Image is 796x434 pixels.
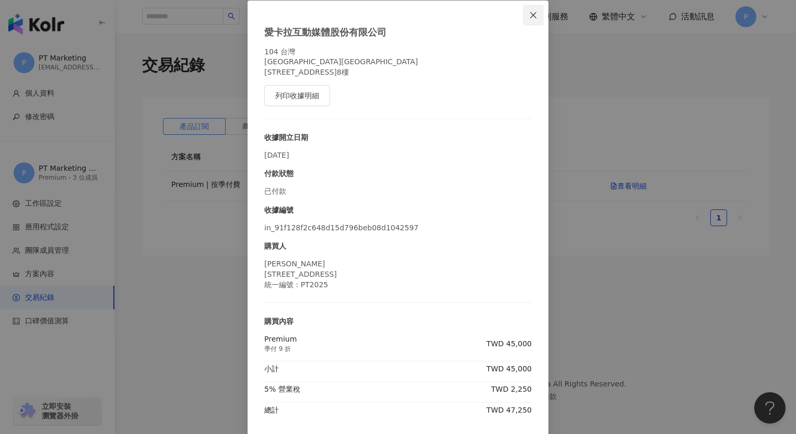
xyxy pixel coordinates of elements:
strong: 收據開立日期 [264,133,308,142]
div: 5% 營業稅 [264,384,300,395]
div: TWD 45,000 [486,339,532,349]
div: 統一編號 : PT2025 [264,280,337,290]
div: 季付 9 折 [264,345,297,354]
div: [DATE] [264,150,532,161]
strong: 購買內容 [264,317,294,325]
strong: 收據編號 [264,206,294,214]
div: Premium [264,334,297,345]
span: close [529,11,537,19]
div: [GEOGRAPHIC_DATA][GEOGRAPHIC_DATA] [264,57,418,67]
div: in_91f128f2c648d15d796beb08d1042597 [264,223,532,233]
div: 愛卡拉互動媒體股份有限公司 [264,26,532,39]
div: [STREET_ADDRESS]8樓 [264,67,418,78]
div: 104 台灣 [264,47,418,57]
div: TWD 45,000 [486,364,532,374]
span: 列印收據明細 [275,91,319,100]
div: [PERSON_NAME] [264,259,337,269]
button: Close [523,5,544,26]
div: 已付款 [264,186,532,197]
button: 列印收據明細 [264,85,330,106]
div: TWD 47,250 [486,405,532,416]
div: [STREET_ADDRESS] [264,269,337,280]
div: TWD 2,250 [491,384,532,395]
strong: 購買人 [264,242,286,250]
div: 總計 [264,405,279,416]
strong: 付款狀態 [264,169,294,178]
div: 小計 [264,364,279,374]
